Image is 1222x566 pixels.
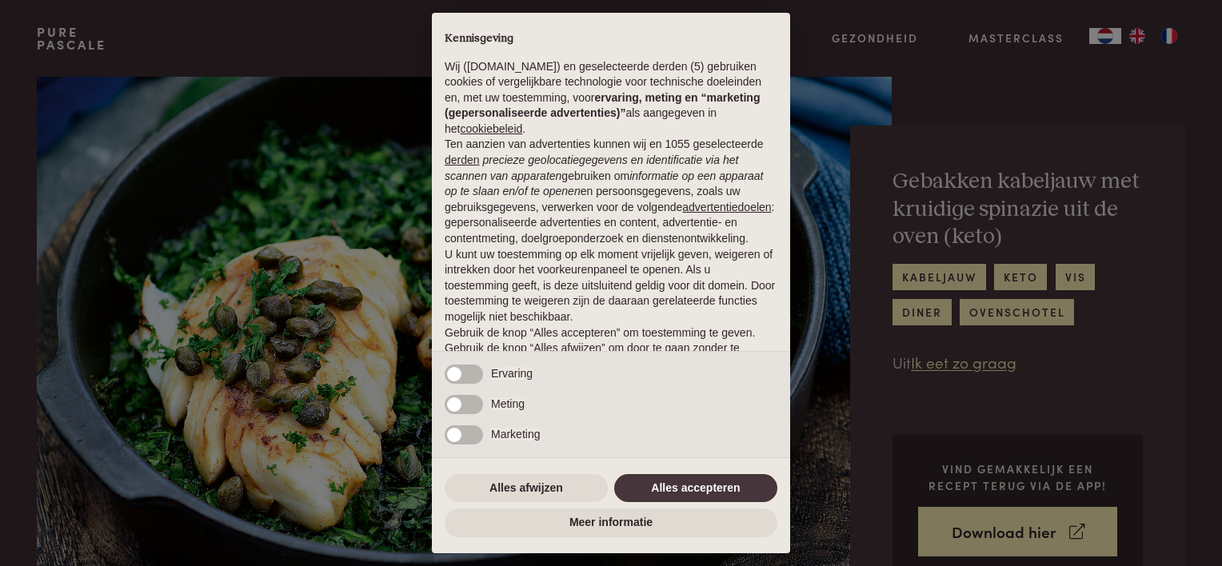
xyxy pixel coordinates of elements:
[445,153,480,169] button: derden
[445,32,777,46] h2: Kennisgeving
[460,122,522,135] a: cookiebeleid
[445,91,760,120] strong: ervaring, meting en “marketing (gepersonaliseerde advertenties)”
[491,397,525,410] span: Meting
[491,367,533,380] span: Ervaring
[445,247,777,325] p: U kunt uw toestemming op elk moment vrijelijk geven, weigeren of intrekken door het voorkeurenpan...
[445,169,764,198] em: informatie op een apparaat op te slaan en/of te openen
[445,325,777,373] p: Gebruik de knop “Alles accepteren” om toestemming te geven. Gebruik de knop “Alles afwijzen” om d...
[682,200,771,216] button: advertentiedoelen
[445,137,777,246] p: Ten aanzien van advertenties kunnen wij en 1055 geselecteerde gebruiken om en persoonsgegevens, z...
[445,153,738,182] em: precieze geolocatiegegevens en identificatie via het scannen van apparaten
[491,428,540,440] span: Marketing
[445,474,608,503] button: Alles afwijzen
[445,508,777,537] button: Meer informatie
[445,59,777,138] p: Wij ([DOMAIN_NAME]) en geselecteerde derden (5) gebruiken cookies of vergelijkbare technologie vo...
[614,474,777,503] button: Alles accepteren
